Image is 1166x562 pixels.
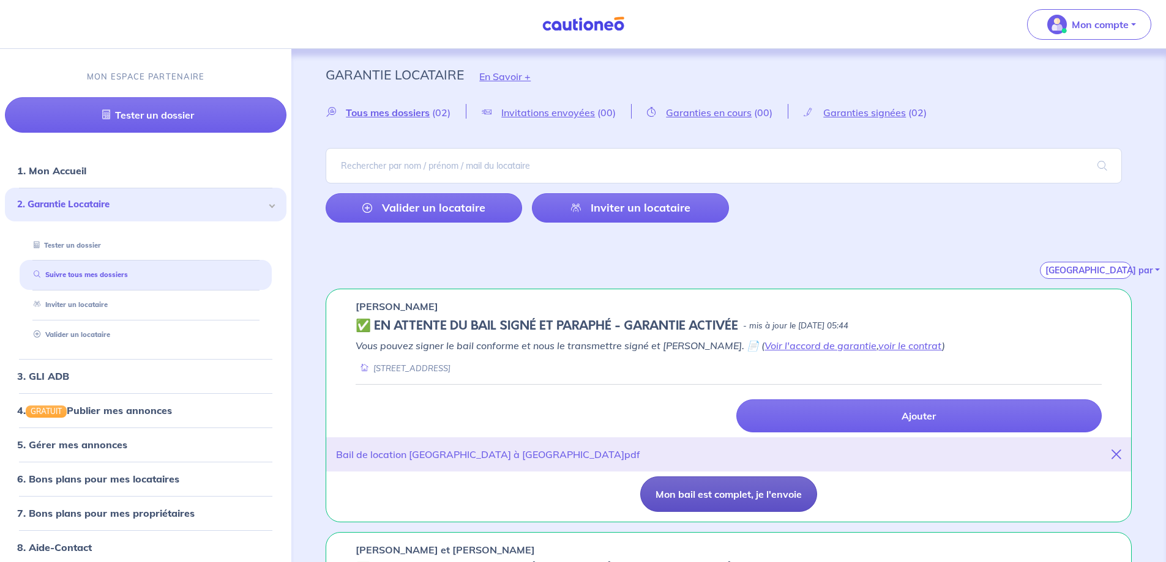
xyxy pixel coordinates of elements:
[878,339,942,352] a: voir le contrat
[346,106,430,119] span: Tous mes dossiers
[432,106,450,119] span: (02)
[356,363,450,374] div: [STREET_ADDRESS]
[5,432,286,457] div: 5. Gérer mes annonces
[356,319,738,333] h5: ✅️️️ EN ATTENTE DU BAIL SIGNÉ ET PARAPHÉ - GARANTIE ACTIVÉE
[632,106,788,118] a: Garanties en cours(00)
[326,106,466,118] a: Tous mes dossiers(02)
[5,467,286,491] div: 6. Bons plans pour mes locataires
[29,241,101,250] a: Tester un dossier
[1112,449,1121,459] i: close-button-title
[17,438,127,451] a: 5. Gérer mes annonces
[501,106,595,119] span: Invitations envoyées
[666,106,752,119] span: Garanties en cours
[29,270,128,279] a: Suivre tous mes dossiers
[29,330,110,339] a: Valider un locataire
[466,106,631,118] a: Invitations envoyées(00)
[17,507,195,519] a: 7. Bons plans pour mes propriétaires
[788,106,942,118] a: Garanties signées(02)
[17,198,265,212] span: 2. Garantie Locataire
[1040,262,1132,279] button: [GEOGRAPHIC_DATA] par
[356,319,1102,333] div: state: CONTRACT-SIGNED, Context: FINISHED,IS-GL-CAUTION
[537,17,629,32] img: Cautioneo
[764,339,876,352] a: Voir l'accord de garantie
[356,299,438,314] p: [PERSON_NAME]
[20,295,272,315] div: Inviter un locataire
[17,370,69,382] a: 3. GLI ADB
[908,106,927,119] span: (02)
[326,193,522,223] a: Valider un locataire
[640,476,817,512] button: Mon bail est complet, je l'envoie
[5,188,286,221] div: 2. Garantie Locataire
[336,447,640,462] div: Bail de location [GEOGRAPHIC_DATA] à [GEOGRAPHIC_DATA]pdf
[1027,9,1151,40] button: illu_account_valid_menu.svgMon compte
[5,501,286,525] div: 7. Bons plans pour mes propriétaires
[5,535,286,560] div: 8. Aide-Contact
[532,193,728,223] a: Inviter un locataire
[20,235,272,256] div: Tester un dossier
[5,364,286,388] div: 3. GLI ADB
[17,404,172,416] a: 4.GRATUITPublier mes annonces
[17,541,92,553] a: 8. Aide-Contact
[597,106,616,119] span: (00)
[902,410,936,422] p: Ajouter
[356,542,535,557] p: [PERSON_NAME] et [PERSON_NAME]
[29,300,108,309] a: Inviter un locataire
[5,158,286,183] div: 1. Mon Accueil
[743,320,848,332] p: - mis à jour le [DATE] 05:44
[823,106,906,119] span: Garanties signées
[356,339,945,352] em: Vous pouvez signer le bail conforme et nous le transmettre signé et [PERSON_NAME]. 📄 ( , )
[736,399,1102,432] a: Ajouter
[1072,17,1129,32] p: Mon compte
[20,265,272,285] div: Suivre tous mes dossiers
[17,165,86,177] a: 1. Mon Accueil
[5,97,286,133] a: Tester un dossier
[754,106,772,119] span: (00)
[1083,149,1122,183] span: search
[5,398,286,423] div: 4.GRATUITPublier mes annonces
[326,148,1122,183] input: Rechercher par nom / prénom / mail du locataire
[20,325,272,345] div: Valider un locataire
[1047,15,1067,34] img: illu_account_valid_menu.svg
[17,473,179,485] a: 6. Bons plans pour mes locataires
[464,59,546,94] button: En Savoir +
[326,64,464,86] p: Garantie Locataire
[87,71,205,83] p: MON ESPACE PARTENAIRE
